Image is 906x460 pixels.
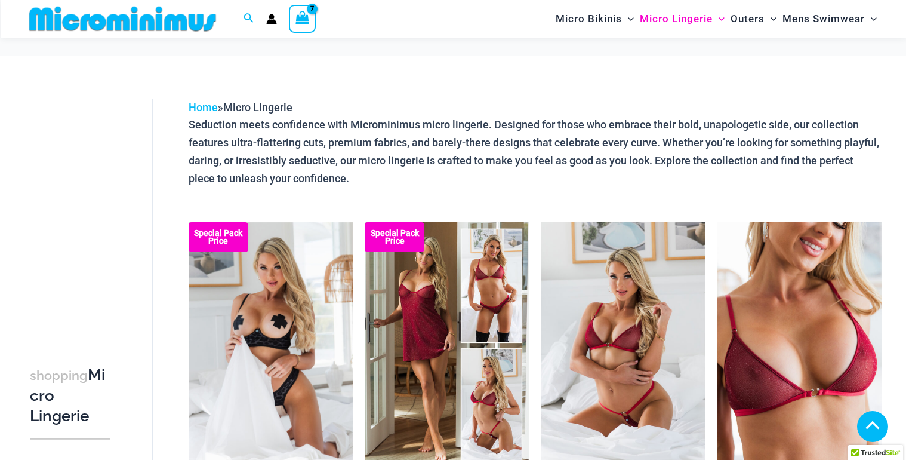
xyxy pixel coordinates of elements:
b: Special Pack Price [189,229,248,245]
span: Outers [731,4,765,34]
span: Mens Swimwear [782,4,865,34]
a: Micro LingerieMenu ToggleMenu Toggle [637,4,728,34]
a: OutersMenu ToggleMenu Toggle [728,4,779,34]
a: Account icon link [266,14,277,24]
nav: Site Navigation [551,2,882,36]
h3: Micro Lingerie [30,365,110,426]
span: Micro Lingerie [640,4,713,34]
a: Search icon link [244,11,254,26]
p: Seduction meets confidence with Microminimus micro lingerie. Designed for those who embrace their... [189,116,882,187]
span: » [189,101,292,114]
a: Mens SwimwearMenu ToggleMenu Toggle [779,4,880,34]
span: Menu Toggle [622,4,634,34]
b: Special Pack Price [365,229,424,245]
span: Menu Toggle [765,4,776,34]
span: shopping [30,368,88,383]
iframe: TrustedSite Certified [30,89,137,328]
span: Micro Bikinis [556,4,622,34]
a: Home [189,101,218,114]
a: View Shopping Cart, 7 items [289,5,316,32]
span: Menu Toggle [865,4,877,34]
span: Micro Lingerie [223,101,292,114]
span: Menu Toggle [713,4,725,34]
img: MM SHOP LOGO FLAT [24,5,221,32]
a: Micro BikinisMenu ToggleMenu Toggle [553,4,637,34]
